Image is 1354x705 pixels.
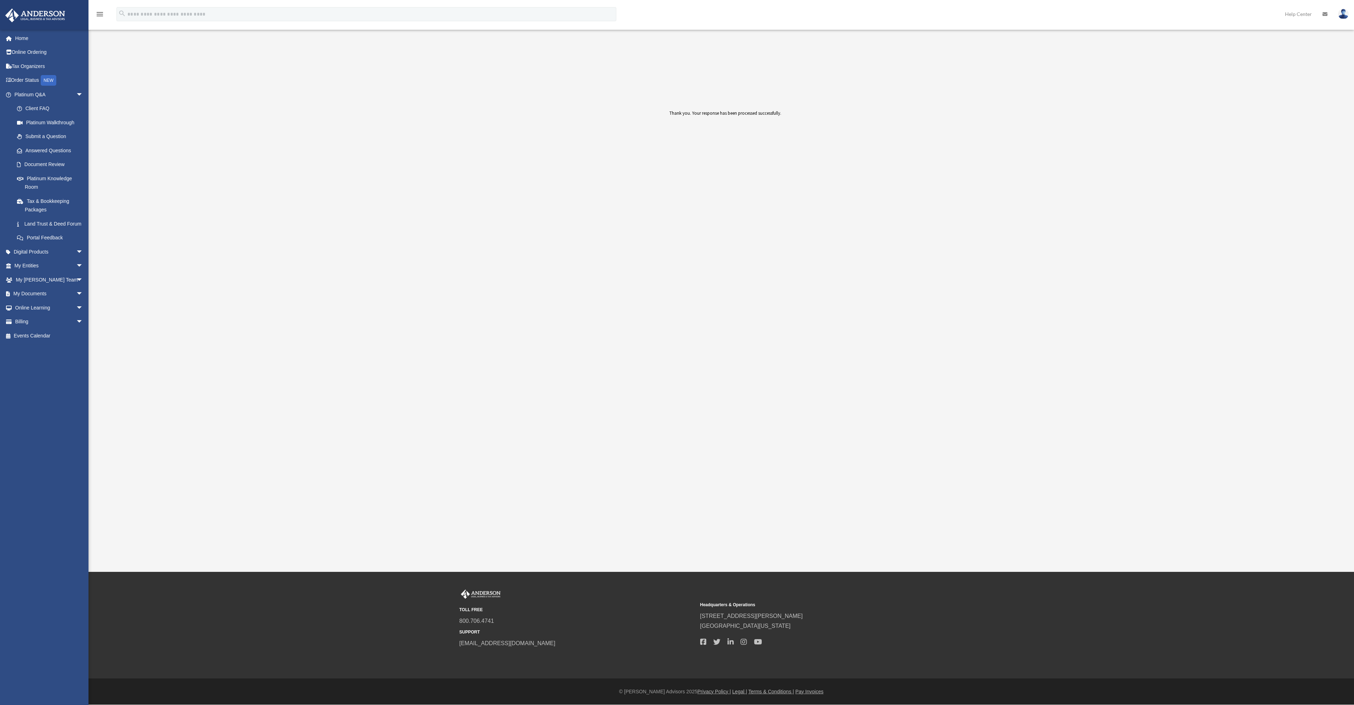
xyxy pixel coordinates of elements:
[5,273,94,287] a: My [PERSON_NAME] Teamarrow_drop_down
[700,601,936,609] small: Headquarters & Operations
[76,273,90,287] span: arrow_drop_down
[76,301,90,315] span: arrow_drop_down
[5,45,94,59] a: Online Ordering
[5,315,94,329] a: Billingarrow_drop_down
[459,606,695,614] small: TOLL FREE
[118,10,126,17] i: search
[5,245,94,259] a: Digital Productsarrow_drop_down
[88,687,1354,696] div: © [PERSON_NAME] Advisors 2025
[459,640,555,646] a: [EMAIL_ADDRESS][DOMAIN_NAME]
[700,623,791,629] a: [GEOGRAPHIC_DATA][US_STATE]
[5,259,94,273] a: My Entitiesarrow_drop_down
[76,315,90,329] span: arrow_drop_down
[10,102,94,116] a: Client FAQ
[5,287,94,301] a: My Documentsarrow_drop_down
[594,109,857,163] div: Thank you. Your response has been processed successfully.
[5,73,94,88] a: Order StatusNEW
[96,10,104,18] i: menu
[10,194,94,217] a: Tax & Bookkeeping Packages
[76,245,90,259] span: arrow_drop_down
[459,590,502,599] img: Anderson Advisors Platinum Portal
[748,689,794,694] a: Terms & Conditions |
[76,259,90,273] span: arrow_drop_down
[10,171,94,194] a: Platinum Knowledge Room
[5,31,94,45] a: Home
[10,130,94,144] a: Submit a Question
[96,12,104,18] a: menu
[10,115,94,130] a: Platinum Walkthrough
[10,143,94,158] a: Answered Questions
[76,287,90,301] span: arrow_drop_down
[732,689,747,694] a: Legal |
[10,217,94,231] a: Land Trust & Deed Forum
[795,689,823,694] a: Pay Invoices
[5,87,94,102] a: Platinum Q&Aarrow_drop_down
[5,301,94,315] a: Online Learningarrow_drop_down
[5,59,94,73] a: Tax Organizers
[459,629,695,636] small: SUPPORT
[700,613,803,619] a: [STREET_ADDRESS][PERSON_NAME]
[10,158,90,172] a: Document Review
[697,689,731,694] a: Privacy Policy |
[10,231,94,245] a: Portal Feedback
[1338,9,1349,19] img: User Pic
[41,75,56,86] div: NEW
[76,87,90,102] span: arrow_drop_down
[459,618,494,624] a: 800.706.4741
[5,329,94,343] a: Events Calendar
[3,8,67,22] img: Anderson Advisors Platinum Portal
